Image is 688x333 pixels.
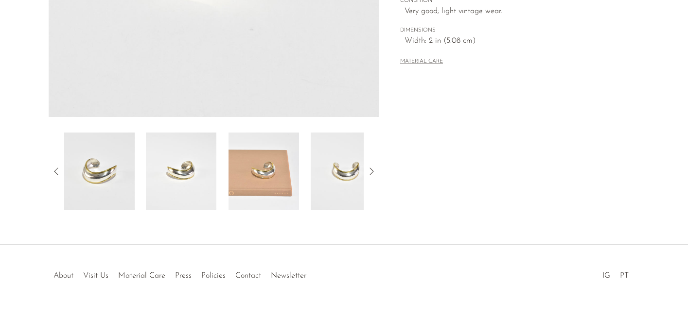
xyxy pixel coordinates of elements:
[235,272,261,280] a: Contact
[53,272,73,280] a: About
[201,272,226,280] a: Policies
[64,133,135,210] img: Two-Tone Cuff Bracelet
[146,133,216,210] img: Two-Tone Cuff Bracelet
[620,272,629,280] a: PT
[602,272,610,280] a: IG
[405,35,619,48] span: Width: 2 in (5.08 cm)
[400,58,443,66] button: MATERIAL CARE
[175,272,192,280] a: Press
[229,133,299,210] img: Two-Tone Cuff Bracelet
[400,26,619,35] span: DIMENSIONS
[83,272,108,280] a: Visit Us
[311,133,381,210] img: Two-Tone Cuff Bracelet
[118,272,165,280] a: Material Care
[598,264,634,283] ul: Social Medias
[405,5,619,18] span: Very good; light vintage wear.
[49,264,311,283] ul: Quick links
